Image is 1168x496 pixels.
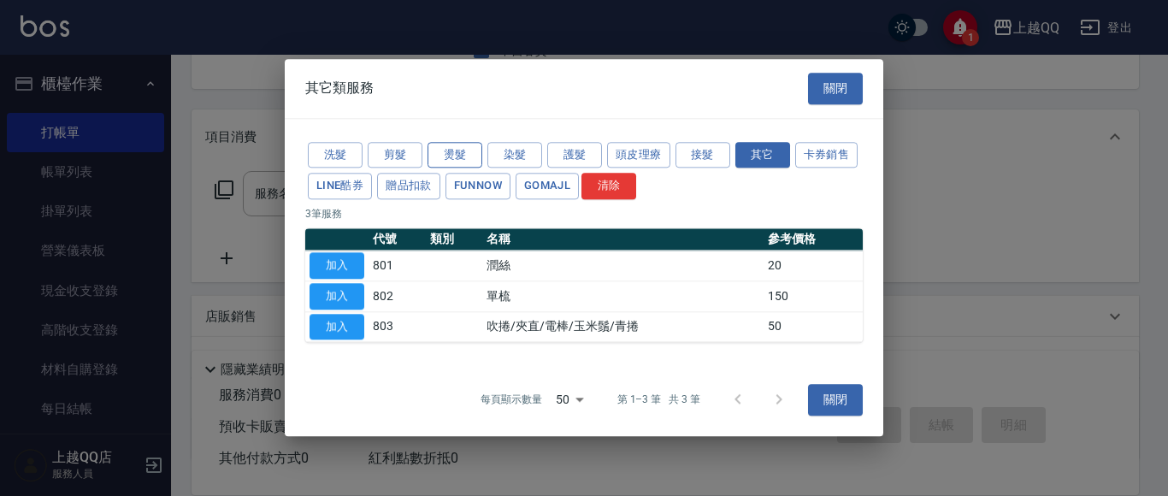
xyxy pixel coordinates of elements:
[581,174,636,200] button: 清除
[487,142,542,168] button: 染髮
[305,80,374,97] span: 其它類服務
[368,142,422,168] button: 剪髮
[310,314,364,340] button: 加入
[764,311,863,342] td: 50
[310,252,364,279] button: 加入
[675,142,730,168] button: 接髮
[617,393,700,408] p: 第 1–3 筆 共 3 筆
[369,281,426,312] td: 802
[481,393,542,408] p: 每頁顯示數量
[547,142,602,168] button: 護髮
[310,283,364,310] button: 加入
[377,174,440,200] button: 贈品扣款
[308,174,372,200] button: LINE酷券
[482,251,764,281] td: 潤絲
[428,142,482,168] button: 燙髮
[305,206,863,221] p: 3 筆服務
[369,311,426,342] td: 803
[516,174,579,200] button: GOMAJL
[764,228,863,251] th: 參考價格
[482,228,764,251] th: 名稱
[764,281,863,312] td: 150
[482,281,764,312] td: 單梳
[795,142,858,168] button: 卡券銷售
[808,73,863,104] button: 關閉
[549,377,590,423] div: 50
[808,384,863,416] button: 關閉
[482,311,764,342] td: 吹捲/夾直/電棒/玉米鬚/青捲
[764,251,863,281] td: 20
[445,174,510,200] button: FUNNOW
[369,251,426,281] td: 801
[735,142,790,168] button: 其它
[369,228,426,251] th: 代號
[607,142,670,168] button: 頭皮理療
[308,142,363,168] button: 洗髮
[426,228,483,251] th: 類別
